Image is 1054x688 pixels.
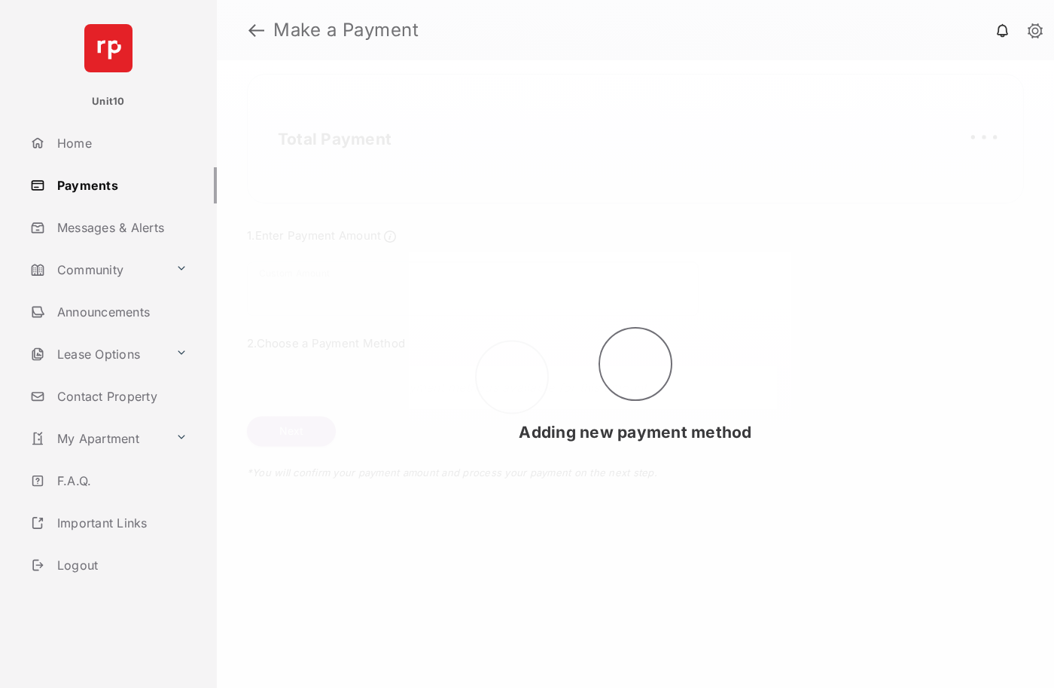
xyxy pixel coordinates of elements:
[24,378,217,414] a: Contact Property
[519,423,751,442] span: Adding new payment method
[24,209,217,246] a: Messages & Alerts
[24,505,193,541] a: Important Links
[24,125,217,161] a: Home
[92,94,125,109] p: Unit10
[24,547,217,583] a: Logout
[84,24,133,72] img: svg+xml;base64,PHN2ZyB4bWxucz0iaHR0cDovL3d3dy53My5vcmcvMjAwMC9zdmciIHdpZHRoPSI2NCIgaGVpZ2h0PSI2NC...
[273,21,419,39] strong: Make a Payment
[24,336,169,372] a: Lease Options
[24,252,169,288] a: Community
[24,294,217,330] a: Announcements
[24,463,217,499] a: F.A.Q.
[24,420,169,457] a: My Apartment
[24,167,217,203] a: Payments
